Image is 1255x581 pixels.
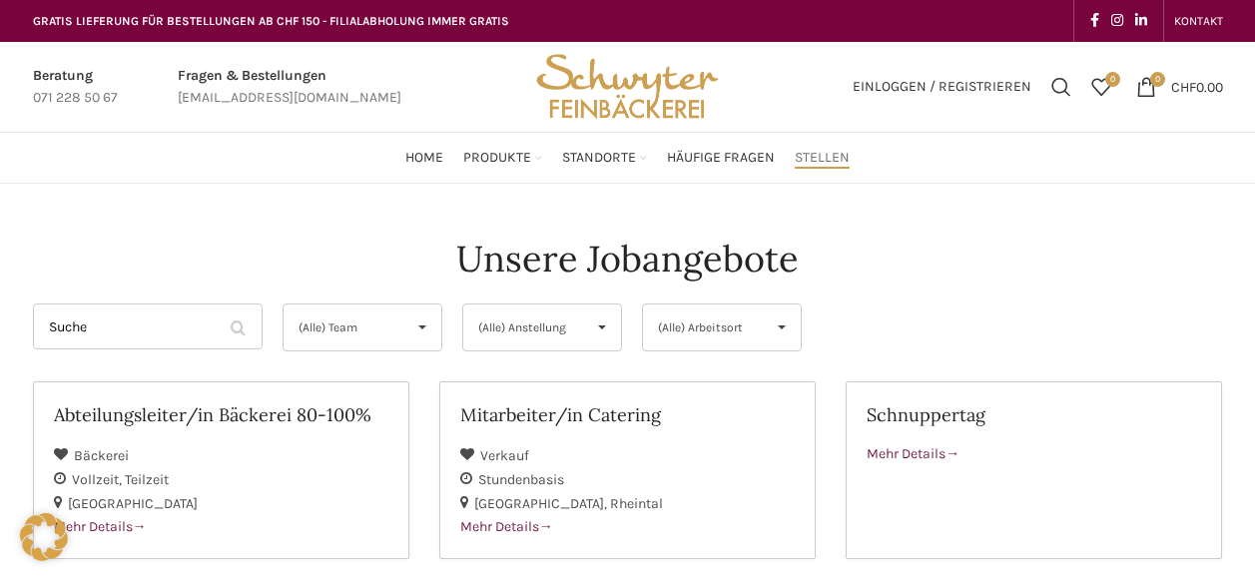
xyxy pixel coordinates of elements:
h2: Schnuppertag [867,402,1201,427]
span: 0 [1150,72,1165,87]
a: Standorte [562,138,647,178]
a: KONTAKT [1174,1,1223,41]
span: [GEOGRAPHIC_DATA] [68,495,198,512]
span: Mehr Details [54,518,147,535]
span: Standorte [562,149,636,168]
span: ▾ [403,304,441,350]
a: Infobox link [33,65,118,110]
input: Suche [33,303,263,349]
span: Bäckerei [74,447,129,464]
a: Instagram social link [1105,7,1129,35]
a: 0 CHF0.00 [1126,67,1233,107]
a: Site logo [529,77,725,94]
span: Mehr Details [460,518,553,535]
a: Infobox link [178,65,401,110]
span: (Alle) Team [299,304,393,350]
span: Rheintal [610,495,663,512]
div: Secondary navigation [1164,1,1233,41]
a: Suchen [1041,67,1081,107]
img: Bäckerei Schwyter [529,42,725,132]
h4: Unsere Jobangebote [456,234,799,284]
a: Linkedin social link [1129,7,1153,35]
span: ▾ [583,304,621,350]
span: KONTAKT [1174,14,1223,28]
a: Produkte [463,138,542,178]
span: (Alle) Arbeitsort [658,304,753,350]
a: Home [405,138,443,178]
span: Home [405,149,443,168]
a: Einloggen / Registrieren [843,67,1041,107]
span: 0 [1105,72,1120,87]
a: Facebook social link [1084,7,1105,35]
a: Schnuppertag Mehr Details [846,381,1222,559]
span: Mehr Details [867,445,959,462]
a: 0 [1081,67,1121,107]
a: Mitarbeiter/in Catering Verkauf Stundenbasis [GEOGRAPHIC_DATA] Rheintal Mehr Details [439,381,816,559]
a: Häufige Fragen [667,138,775,178]
span: Einloggen / Registrieren [853,80,1031,94]
h2: Mitarbeiter/in Catering [460,402,795,427]
span: Teilzeit [125,471,169,488]
span: Stellen [795,149,850,168]
span: (Alle) Anstellung [478,304,573,350]
div: Main navigation [23,138,1233,178]
span: ▾ [763,304,801,350]
span: CHF [1171,78,1196,95]
h2: Abteilungsleiter/in Bäckerei 80-100% [54,402,388,427]
span: Vollzeit [72,471,125,488]
div: Meine Wunschliste [1081,67,1121,107]
span: GRATIS LIEFERUNG FÜR BESTELLUNGEN AB CHF 150 - FILIALABHOLUNG IMMER GRATIS [33,14,509,28]
span: Häufige Fragen [667,149,775,168]
a: Stellen [795,138,850,178]
bdi: 0.00 [1171,78,1223,95]
span: Stundenbasis [478,471,564,488]
span: [GEOGRAPHIC_DATA] [474,495,610,512]
span: Produkte [463,149,531,168]
span: Verkauf [480,447,529,464]
a: Abteilungsleiter/in Bäckerei 80-100% Bäckerei Vollzeit Teilzeit [GEOGRAPHIC_DATA] Mehr Details [33,381,409,559]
